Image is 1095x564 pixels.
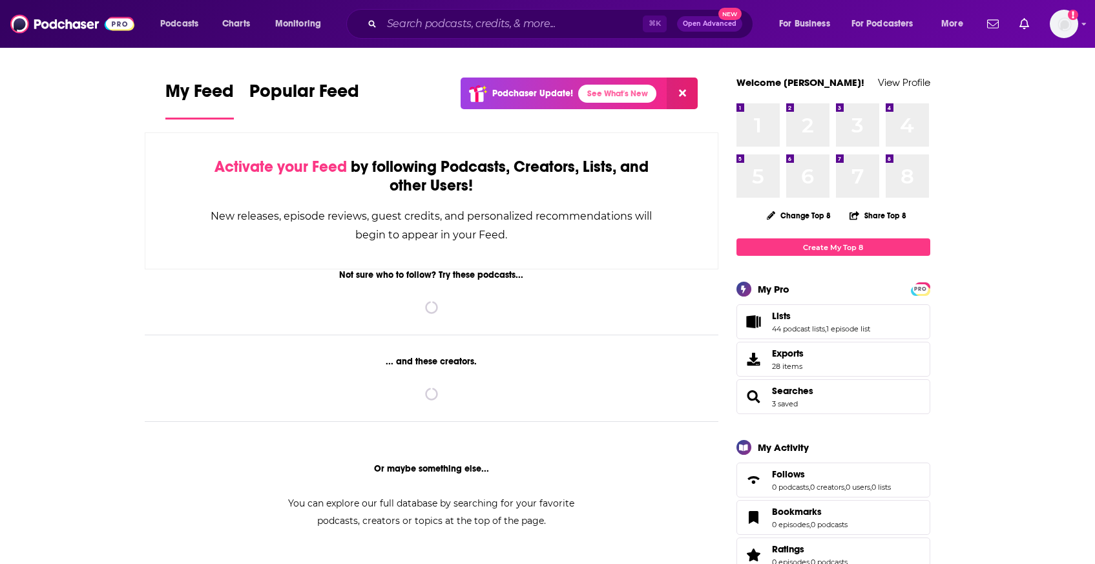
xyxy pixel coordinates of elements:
[844,483,846,492] span: ,
[249,80,359,120] a: Popular Feed
[359,9,766,39] div: Search podcasts, credits, & more...
[736,500,930,535] span: Bookmarks
[1068,10,1078,20] svg: Add a profile image
[772,483,809,492] a: 0 podcasts
[982,13,1004,35] a: Show notifications dropdown
[779,15,830,33] span: For Business
[165,80,234,120] a: My Feed
[772,310,870,322] a: Lists
[273,495,590,530] div: You can explore our full database by searching for your favorite podcasts, creators or topics at ...
[741,508,767,527] a: Bookmarks
[275,15,321,33] span: Monitoring
[772,399,798,408] a: 3 saved
[10,12,134,36] img: Podchaser - Follow, Share and Rate Podcasts
[643,16,667,32] span: ⌘ K
[151,14,215,34] button: open menu
[1050,10,1078,38] img: User Profile
[741,350,767,368] span: Exports
[772,310,791,322] span: Lists
[772,506,822,517] span: Bookmarks
[772,324,825,333] a: 44 podcast lists
[772,506,848,517] a: Bookmarks
[871,483,891,492] a: 0 lists
[736,304,930,339] span: Lists
[825,324,826,333] span: ,
[811,520,848,529] a: 0 podcasts
[772,543,848,555] a: Ratings
[1050,10,1078,38] button: Show profile menu
[878,76,930,89] a: View Profile
[145,356,719,367] div: ... and these creators.
[759,207,839,224] button: Change Top 8
[249,80,359,110] span: Popular Feed
[913,284,928,293] a: PRO
[266,14,338,34] button: open menu
[210,158,654,195] div: by following Podcasts, Creators, Lists, and other Users!
[1050,10,1078,38] span: Logged in as ereardon
[145,269,719,280] div: Not sure who to follow? Try these podcasts...
[718,8,742,20] span: New
[772,348,804,359] span: Exports
[843,14,932,34] button: open menu
[741,313,767,331] a: Lists
[677,16,742,32] button: Open AdvancedNew
[214,14,258,34] a: Charts
[214,157,347,176] span: Activate your Feed
[736,238,930,256] a: Create My Top 8
[772,520,809,529] a: 0 episodes
[846,483,870,492] a: 0 users
[849,203,907,228] button: Share Top 8
[770,14,846,34] button: open menu
[683,21,736,27] span: Open Advanced
[758,283,789,295] div: My Pro
[772,543,804,555] span: Ratings
[222,15,250,33] span: Charts
[870,483,871,492] span: ,
[809,483,810,492] span: ,
[758,441,809,454] div: My Activity
[913,284,928,294] span: PRO
[145,463,719,474] div: Or maybe something else...
[736,463,930,497] span: Follows
[851,15,913,33] span: For Podcasters
[741,388,767,406] a: Searches
[772,385,813,397] a: Searches
[736,379,930,414] span: Searches
[736,342,930,377] a: Exports
[772,362,804,371] span: 28 items
[736,76,864,89] a: Welcome [PERSON_NAME]!
[741,546,767,564] a: Ratings
[165,80,234,110] span: My Feed
[578,85,656,103] a: See What's New
[932,14,979,34] button: open menu
[741,471,767,489] a: Follows
[492,88,573,99] p: Podchaser Update!
[382,14,643,34] input: Search podcasts, credits, & more...
[772,468,805,480] span: Follows
[1014,13,1034,35] a: Show notifications dropdown
[772,468,891,480] a: Follows
[810,483,844,492] a: 0 creators
[826,324,870,333] a: 1 episode list
[941,15,963,33] span: More
[160,15,198,33] span: Podcasts
[809,520,811,529] span: ,
[210,207,654,244] div: New releases, episode reviews, guest credits, and personalized recommendations will begin to appe...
